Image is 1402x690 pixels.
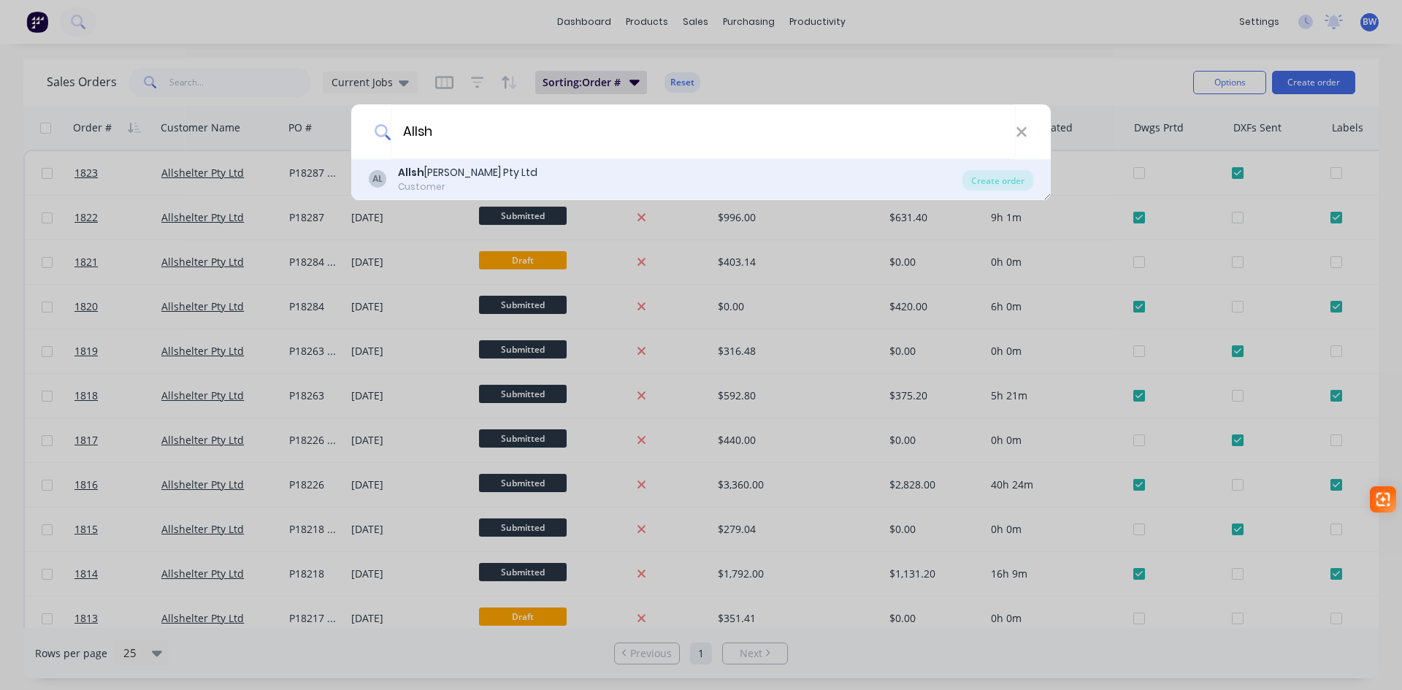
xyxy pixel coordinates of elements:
[398,165,537,180] div: [PERSON_NAME] Pty Ltd
[398,180,537,193] div: Customer
[391,104,1016,159] input: Enter a customer name to create a new order...
[962,170,1033,191] div: Create order
[369,170,386,188] div: AL
[398,165,424,180] b: Allsh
